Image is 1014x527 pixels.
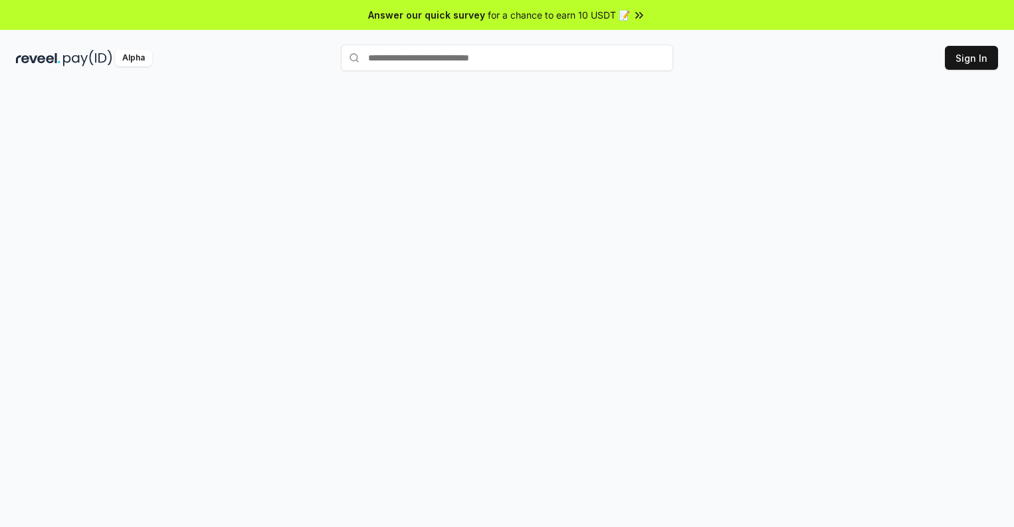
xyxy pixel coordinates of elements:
[16,50,60,66] img: reveel_dark
[488,8,630,22] span: for a chance to earn 10 USDT 📝
[63,50,112,66] img: pay_id
[368,8,485,22] span: Answer our quick survey
[115,50,152,66] div: Alpha
[945,46,998,70] button: Sign In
